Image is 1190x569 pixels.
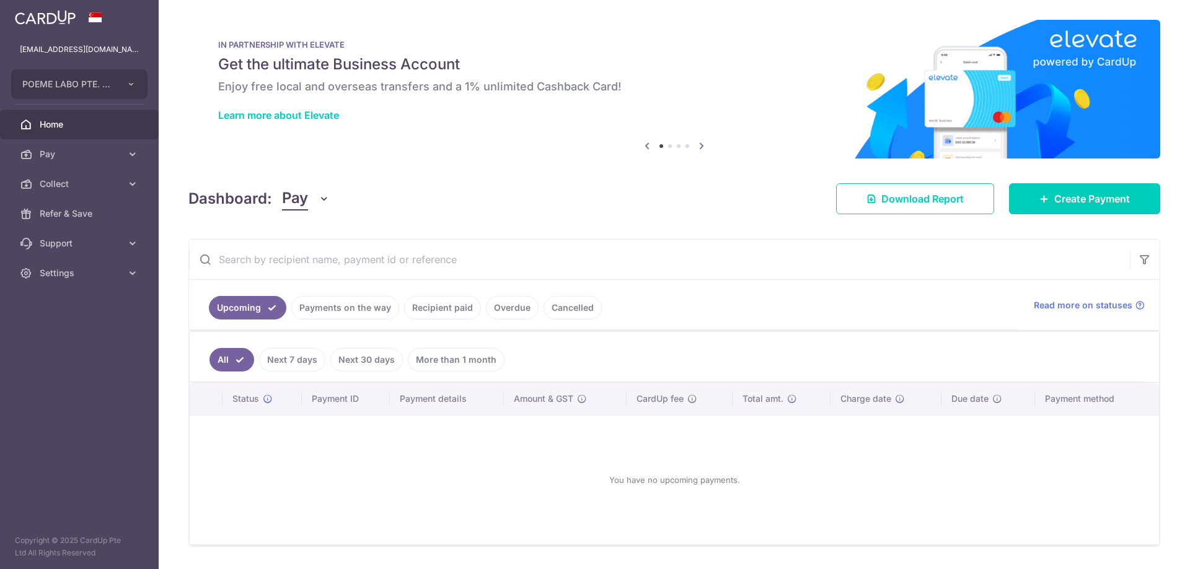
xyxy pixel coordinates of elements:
[218,40,1130,50] p: IN PARTNERSHIP WITH ELEVATE
[1054,191,1130,206] span: Create Payment
[218,54,1130,74] h5: Get the ultimate Business Account
[404,296,481,319] a: Recipient paid
[259,348,325,371] a: Next 7 days
[189,240,1130,279] input: Search by recipient name, payment id or reference
[218,79,1130,94] h6: Enjoy free local and overseas transfers and a 1% unlimited Cashback Card!
[40,267,121,279] span: Settings
[881,191,964,206] span: Download Report
[40,148,121,160] span: Pay
[15,10,76,25] img: CardUp
[836,183,994,214] a: Download Report
[1009,183,1160,214] a: Create Payment
[40,237,121,250] span: Support
[544,296,602,319] a: Cancelled
[390,383,504,415] th: Payment details
[218,109,339,121] a: Learn more about Elevate
[1035,383,1159,415] th: Payment method
[1034,299,1132,311] span: Read more on statuses
[840,393,891,405] span: Charge date
[1034,299,1145,311] a: Read more on statuses
[514,393,573,405] span: Amount & GST
[330,348,403,371] a: Next 30 days
[205,425,1144,534] div: You have no upcoming payments.
[40,118,121,131] span: Home
[743,393,783,405] span: Total amt.
[408,348,505,371] a: More than 1 month
[188,188,272,210] h4: Dashboard:
[291,296,399,319] a: Payments on the way
[282,187,308,211] span: Pay
[951,393,989,405] span: Due date
[20,43,139,56] p: [EMAIL_ADDRESS][DOMAIN_NAME]
[232,393,259,405] span: Status
[40,207,121,220] span: Refer & Save
[302,383,390,415] th: Payment ID
[209,296,286,319] a: Upcoming
[40,178,121,190] span: Collect
[282,187,330,211] button: Pay
[637,393,684,405] span: CardUp fee
[22,78,114,90] span: POEME LABO PTE. LTD.
[486,296,539,319] a: Overdue
[188,20,1160,159] img: Renovation banner
[209,348,254,371] a: All
[11,69,148,99] button: POEME LABO PTE. LTD.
